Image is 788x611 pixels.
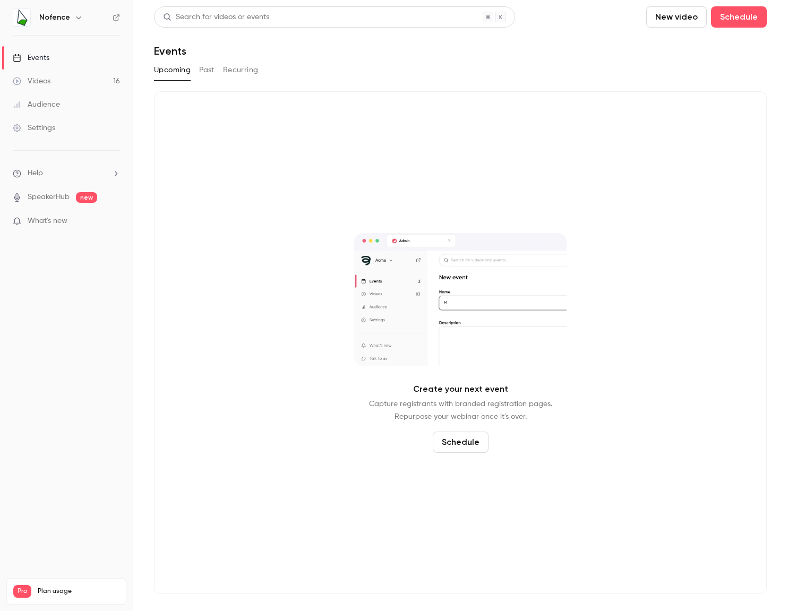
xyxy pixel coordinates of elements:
img: Nofence [13,9,30,26]
div: Search for videos or events [163,12,269,23]
p: Capture registrants with branded registration pages. Repurpose your webinar once it's over. [369,398,552,423]
span: Help [28,168,43,179]
button: Past [199,62,215,79]
div: Events [13,53,49,63]
span: new [76,192,97,203]
span: Plan usage [38,587,119,596]
iframe: Noticeable Trigger [107,217,120,226]
button: New video [646,6,707,28]
div: Audience [13,99,60,110]
div: Settings [13,123,55,133]
h6: Nofence [39,12,70,23]
span: Pro [13,585,31,598]
a: SpeakerHub [28,192,70,203]
span: What's new [28,216,67,227]
h1: Events [154,45,186,57]
button: Upcoming [154,62,191,79]
div: Videos [13,76,50,87]
button: Schedule [711,6,767,28]
button: Recurring [223,62,259,79]
button: Schedule [433,432,489,453]
li: help-dropdown-opener [13,168,120,179]
p: Create your next event [413,383,508,395]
